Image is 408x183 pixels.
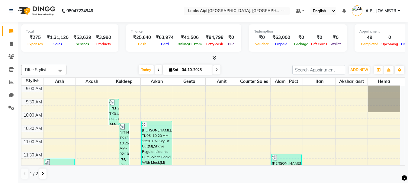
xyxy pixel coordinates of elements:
[141,78,173,85] span: Arkan
[368,78,400,85] span: Hema
[310,42,329,46] span: Gift Cards
[22,152,43,158] div: 11:30 AM
[139,65,154,74] span: Today
[94,34,114,41] div: ₹3,990
[52,42,64,46] span: Sales
[168,68,180,72] span: Sat
[359,34,380,41] div: 49
[303,78,335,85] span: ilfan
[226,42,236,46] span: Due
[238,78,270,85] span: Counter Sales
[26,29,114,34] div: Total
[22,125,43,132] div: 10:30 AM
[329,34,342,41] div: ₹0
[44,159,75,171] div: [PERSON_NAME] MAAM, TK04, 11:45 AM-12:15 PM, Stylist Cut(F)
[131,34,153,41] div: ₹25,640
[293,34,310,41] div: ₹0
[25,99,43,105] div: 9:30 AM
[180,65,210,74] input: 2025-10-04
[22,112,43,118] div: 10:00 AM
[383,159,402,177] iframe: chat widget
[349,66,370,74] button: ADD NEW
[22,139,43,145] div: 11:00 AM
[206,78,238,85] span: Amit
[274,42,289,46] span: Prepaid
[310,34,329,41] div: ₹0
[226,34,236,41] div: ₹0
[108,78,140,85] span: Kuldeep
[74,42,91,46] span: Services
[173,78,205,85] span: Geeta
[153,34,176,41] div: ₹63,974
[15,2,57,19] img: logo
[329,42,342,46] span: Wallet
[380,34,400,41] div: 0
[270,34,293,41] div: ₹63,000
[71,34,94,41] div: ₹53,629
[176,42,203,46] span: Online/Custom
[21,78,43,84] div: Stylist
[359,42,380,46] span: Completed
[203,34,226,41] div: ₹84,798
[109,99,119,125] div: [PERSON_NAME], TK01, 09:30 AM-10:30 AM, Stylist Cut(M),[PERSON_NAME] Trimming
[43,78,75,85] span: Arsh
[25,67,46,72] span: Filter Stylist
[365,8,397,14] span: AIPL JOY MSTR
[25,86,43,92] div: 9:00 AM
[352,5,362,16] img: AIPL JOY MSTR
[76,78,108,85] span: Akash
[254,29,342,34] div: Redemption
[137,42,148,46] span: Cash
[292,65,345,74] input: Search Appointment
[26,42,44,46] span: Expenses
[336,78,368,85] span: Akshar_asst
[142,121,172,173] div: [PERSON_NAME], TK06, 10:20 AM-12:20 PM, Stylist Cut(M),Shave Regular,L'aamis Pure White Facial Wi...
[30,171,38,177] span: 1 / 2
[26,34,44,41] div: ₹275
[380,42,400,46] span: Upcoming
[271,154,302,180] div: [PERSON_NAME], TK07, 11:35 AM-12:35 PM, Wash Shampoo(F),Blow Dry Stylist(F)*
[271,78,303,85] span: Alam _Pdct
[205,42,225,46] span: Petty cash
[254,34,270,41] div: ₹0
[350,68,368,72] span: ADD NEW
[254,42,270,46] span: Voucher
[23,165,43,172] div: 12:00 PM
[44,34,71,41] div: ₹1,31,120
[176,34,203,41] div: ₹41,506
[95,42,112,46] span: Products
[131,29,236,34] div: Finance
[66,2,93,19] b: 08047224946
[293,42,310,46] span: Package
[159,42,170,46] span: Card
